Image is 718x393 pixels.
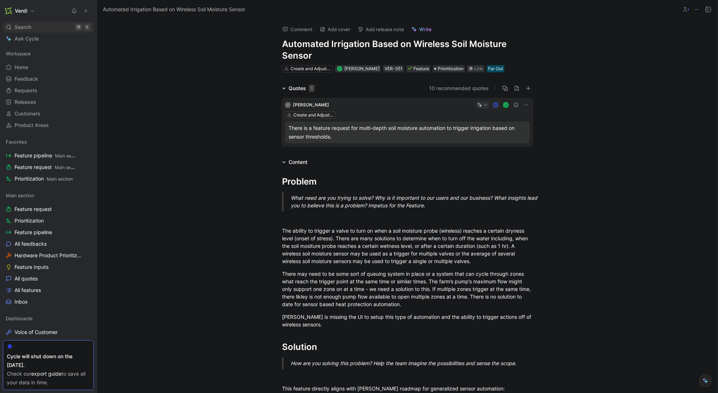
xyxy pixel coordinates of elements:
div: Content [289,158,307,166]
span: Releases [14,98,36,106]
a: Feature pipeline [3,227,94,238]
div: K [285,102,291,108]
div: This feature directly aligns with [PERSON_NAME] roadmap for generalized sensor automation: [282,385,533,392]
span: Automated Irrigation Based on Wireless Soil Moisture Sensor [103,5,245,14]
img: Verdi [5,7,12,14]
div: ⌘ [75,24,82,31]
div: Main sectionFeature requestPrioritizationFeature pipelineAll feedbacksHardware Product Prioritiza... [3,190,94,307]
span: Feature pipeline [14,229,52,236]
a: Requests [3,85,94,96]
span: Product Areas [14,122,49,129]
div: Link [474,65,483,72]
a: Home [3,62,94,73]
div: [PERSON_NAME] is missing the UI to setup this type of automation and the ability to trigger actio... [282,313,533,328]
span: Voice of Customer [14,329,58,336]
button: Add cover [316,24,354,34]
a: All features [3,285,94,296]
button: 10 recommended quotes [429,84,489,93]
a: export guide [31,371,62,377]
span: Main section [55,165,81,170]
a: Product satisfaction [3,338,94,349]
div: DashboardsVoice of CustomerProduct satisfactionTrendsFeature viewCustomer view [3,313,94,384]
a: Customers [3,108,94,119]
a: Feature Inputs [3,262,94,272]
span: Feature Inputs [14,263,49,271]
div: Quotes [289,84,315,93]
div: Solution [282,341,533,354]
a: Ask Cycle [3,33,94,44]
div: R [337,67,341,71]
span: Search [14,23,31,31]
h1: Automated Irrigation Based on Wireless Soil Moisture Sensor [282,38,533,62]
a: Product Areas [3,120,94,131]
span: [PERSON_NAME] [344,66,379,71]
span: Feature pipeline [14,152,76,160]
span: All feedbacks [14,240,47,248]
div: Dashboards [3,313,94,324]
button: Comment [279,24,316,34]
a: Releases [3,97,94,107]
span: Dashboards [6,315,33,322]
div: Prioritization [433,65,465,72]
span: Workspace [6,50,31,57]
span: Main section [47,176,73,182]
span: Home [14,64,28,71]
div: Workspace [3,48,94,59]
span: Feature request [14,206,52,213]
a: Hardware Product Prioritization [3,250,94,261]
div: Far Out [488,65,503,72]
a: Prioritization [3,215,94,226]
span: Prioritization [14,175,73,183]
span: Main section [55,153,81,159]
div: Cycle will shut down on the [DATE]. [7,352,90,369]
div: The ability to trigger a valve to turn on when a soil moisture probe (wireless) reaches a certain... [282,227,533,265]
span: Feature request [14,164,76,171]
div: Problem [282,175,533,188]
span: [PERSON_NAME] [293,102,329,107]
div: Content [279,158,310,166]
div: K [84,24,91,31]
a: Voice of Customer [3,327,94,338]
span: Requests [14,87,37,94]
span: All quotes [14,275,38,282]
button: VerdiVerdi [3,6,37,16]
div: 1 [309,85,315,92]
button: Write [408,24,435,34]
img: 🌱 [408,67,412,71]
span: Write [419,26,432,33]
a: All feedbacks [3,238,94,249]
span: Prioritization [14,217,44,224]
a: Feedback [3,73,94,84]
span: Favorites [6,138,27,145]
span: Hardware Product Prioritization [14,252,84,259]
div: Main section [3,190,94,201]
div: Favorites [3,136,94,147]
div: 🌱Feature [406,65,431,72]
div: Search⌘K [3,22,94,33]
div: How are you solving this problem? Help the team imagine the possibilities and sense the scope. [291,359,541,367]
span: Prioritization [438,65,463,72]
span: Ask Cycle [14,34,39,43]
div: VER-351 [385,65,403,72]
div: Quotes1 [279,84,318,93]
div: What need are you trying to solve? Why is it important to our users and our business? What insigh... [291,194,541,209]
a: Feature request [3,204,94,215]
div: Feature [408,65,429,72]
span: Inbox [14,298,28,305]
span: Feedback [14,75,38,83]
div: Check our to save all your data in time. [7,369,90,387]
a: Inbox [3,296,94,307]
button: Add release note [354,24,407,34]
a: Feature requestMain section [3,162,94,173]
div: There may need to be some sort of queuing system in place or a system that can cycle through zone... [282,270,533,308]
h1: Verdi [15,8,27,14]
span: Main section [6,192,34,199]
div: Create and Adjust Irrigation Schedules [290,65,331,72]
span: All features [14,287,41,294]
a: Feature pipelineMain section [3,150,94,161]
div: Create and Adjust Irrigation Schedules [293,111,334,119]
a: PrioritizationMain section [3,173,94,184]
div: R [504,102,508,107]
a: All quotes [3,273,94,284]
div: There is a feature request for multi-depth soil moisture automation to trigger irrigation based o... [289,124,526,141]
